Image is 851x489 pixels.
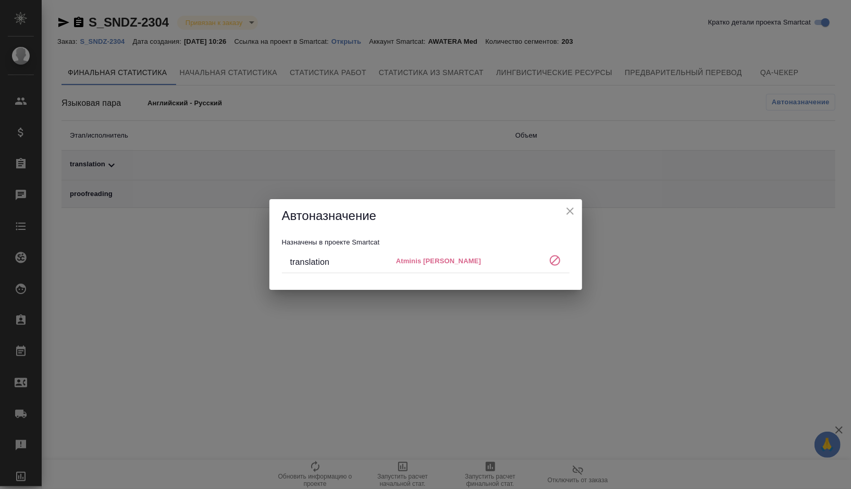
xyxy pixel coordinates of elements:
[282,237,570,248] p: Назначены в проекте Smartcat
[290,256,396,268] div: translation
[396,256,545,266] p: Дата начала работы позже даты сдачи работы
[549,254,561,267] svg: Дата начала работы позже даты сдачи работы
[562,203,578,219] button: close
[282,207,570,224] h5: Автоназначение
